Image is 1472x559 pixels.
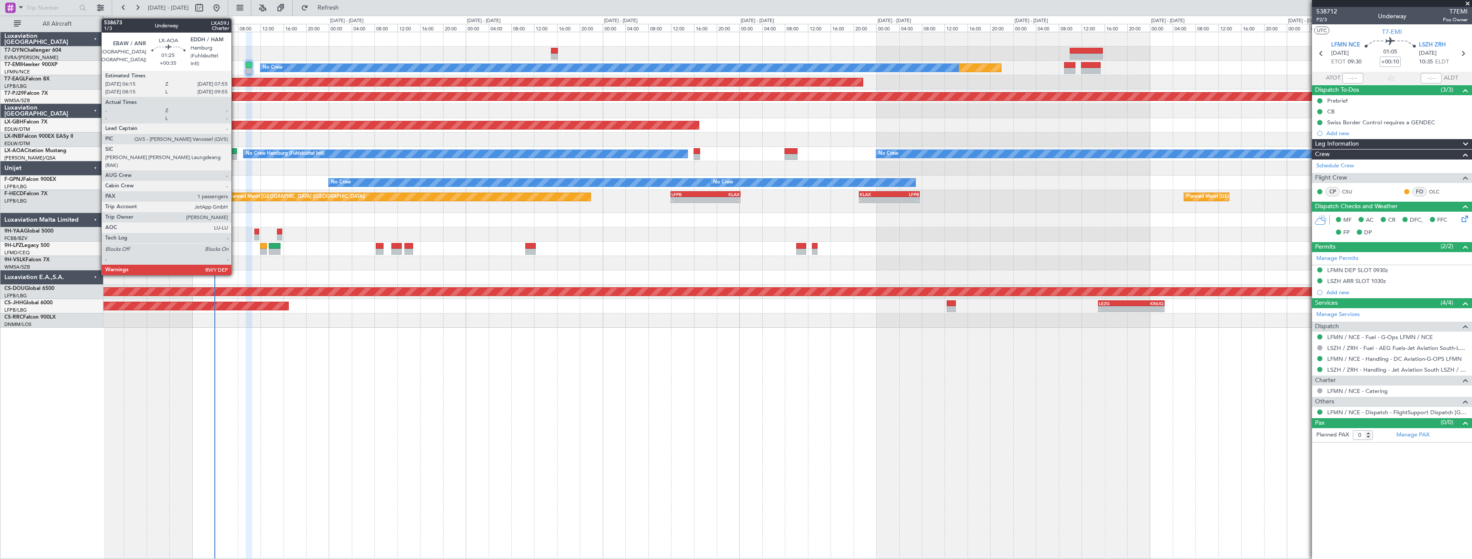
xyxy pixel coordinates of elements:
[4,243,50,248] a: 9H-LPZLegacy 500
[1437,216,1447,225] span: FFC
[1241,24,1264,32] div: 16:00
[4,134,73,139] a: LX-INBFalcon 900EX EASy II
[4,77,26,82] span: T7-EAGL
[1419,49,1437,58] span: [DATE]
[1315,397,1334,407] span: Others
[1441,242,1453,251] span: (2/2)
[4,286,25,291] span: CS-DOU
[671,197,706,203] div: -
[4,62,57,67] a: T7-EMIHawker 900XP
[246,147,324,160] div: No Crew Hamburg (Fuhlsbuttel Intl)
[785,24,808,32] div: 08:00
[228,190,365,203] div: Planned Maint [GEOGRAPHIC_DATA] ([GEOGRAPHIC_DATA])
[1315,150,1330,160] span: Crew
[443,24,466,32] div: 20:00
[968,24,990,32] div: 16:00
[1327,108,1335,115] div: CB
[878,147,898,160] div: No Crew
[1315,242,1335,252] span: Permits
[4,91,24,96] span: T7-PJ29
[1315,139,1359,149] span: Leg Information
[1327,387,1388,395] a: LFMN / NCE - Catering
[878,17,911,25] div: [DATE] - [DATE]
[1151,17,1185,25] div: [DATE] - [DATE]
[4,62,21,67] span: T7-EMI
[4,140,30,147] a: EDLW/DTM
[831,24,853,32] div: 16:00
[148,4,189,12] span: [DATE] - [DATE]
[260,24,283,32] div: 12:00
[1036,24,1058,32] div: 04:00
[1326,74,1340,83] span: ATOT
[1443,16,1468,23] span: Pos Owner
[1343,229,1350,237] span: FP
[1327,277,1386,285] div: LSZH ARR SLOT 1030z
[1195,24,1218,32] div: 08:00
[580,24,602,32] div: 20:00
[4,69,30,75] a: LFMN/NCE
[1366,216,1374,225] span: AC
[1316,431,1349,439] label: Planned PAX
[4,257,50,263] a: 9H-VSLKFalcon 7X
[739,24,762,32] div: 00:00
[854,24,876,32] div: 20:00
[4,250,30,256] a: LFMD/CEQ
[374,24,397,32] div: 08:00
[10,17,94,31] button: All Aircraft
[1081,24,1104,32] div: 12:00
[1150,24,1172,32] div: 00:00
[4,315,23,320] span: CS-RRC
[329,24,351,32] div: 00:00
[306,24,329,32] div: 20:00
[990,24,1013,32] div: 20:00
[717,24,739,32] div: 20:00
[4,286,54,291] a: CS-DOUGlobal 6500
[1443,7,1468,16] span: T7EMI
[899,24,922,32] div: 04:00
[1099,301,1131,306] div: LEZG
[4,264,30,270] a: WMSA/SZB
[625,24,648,32] div: 04:00
[310,5,347,11] span: Refresh
[1435,58,1449,67] span: ELDT
[4,177,56,182] a: F-GPNJFalcon 900EX
[1441,418,1453,427] span: (0/0)
[4,183,27,190] a: LFPB/LBG
[1315,298,1338,308] span: Services
[1382,27,1402,37] span: T7-EMI
[1444,74,1458,83] span: ALDT
[4,229,53,234] a: 9H-YAAGlobal 5000
[1410,216,1423,225] span: DFC,
[194,17,227,25] div: [DATE] - [DATE]
[1013,24,1036,32] div: 00:00
[1331,58,1345,67] span: ETOT
[671,24,694,32] div: 12:00
[263,61,283,74] div: No Crew
[4,77,50,82] a: T7-EAGLFalcon 8X
[4,97,30,104] a: WMSA/SZB
[466,24,488,32] div: 00:00
[604,17,638,25] div: [DATE] - [DATE]
[1316,254,1359,263] a: Manage Permits
[1287,24,1309,32] div: 00:00
[4,148,67,153] a: LX-AOACitation Mustang
[1315,85,1359,95] span: Dispatch To-Dos
[1441,85,1453,94] span: (3/3)
[1314,27,1329,34] button: UTC
[1173,24,1195,32] div: 04:00
[124,24,147,32] div: 12:00
[4,48,24,53] span: T7-DYN
[147,24,169,32] div: 16:00
[4,191,47,196] a: F-HECDFalcon 7X
[4,120,23,125] span: LX-GBH
[889,197,919,203] div: -
[694,24,717,32] div: 16:00
[1315,322,1339,332] span: Dispatch
[331,176,351,189] div: No Crew
[1315,202,1398,212] span: Dispatch Checks and Weather
[1412,187,1427,196] div: FO
[534,24,557,32] div: 12:00
[762,24,785,32] div: 04:00
[1326,130,1468,137] div: Add new
[4,198,27,204] a: LFPB/LBG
